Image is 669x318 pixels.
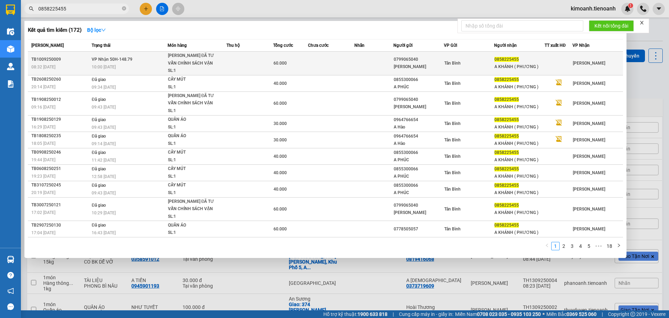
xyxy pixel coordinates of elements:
div: 0799065040 [394,56,444,63]
span: 0858225455 [494,117,519,122]
li: 3 [568,242,576,250]
span: 60.000 [274,207,287,212]
span: close-circle [122,6,126,12]
span: down [101,28,106,32]
span: 0858225455 [494,97,519,102]
div: [PERSON_NAME] ĐÃ TƯ VẤN CHÍNH SÁCH VẬN CHUYỂN [168,92,220,107]
div: A PHÚC [394,83,444,91]
div: A PHÚC [394,173,444,180]
span: 0858225455 [494,150,519,155]
span: 19:23 [DATE] [31,174,55,179]
div: TB0908250246 [31,149,90,156]
div: A KHÁNH ( PHƯƠNG ) [494,229,544,236]
span: 40.000 [274,170,287,175]
div: A KHÁNH ( PHƯƠNG ) [494,63,544,71]
div: 0855300066 [394,149,444,156]
span: [PERSON_NAME] [573,207,605,212]
div: CÂY MÚT [168,165,220,173]
span: Tân Bình [444,170,461,175]
div: 0855300066 [394,76,444,83]
div: 0799065040 [394,96,444,103]
span: [PERSON_NAME] [573,154,605,159]
span: 18:05 [DATE] [31,141,55,146]
div: TB3007250121 [31,201,90,209]
div: A KHÁNH ( PHƯƠNG ) [494,140,544,147]
span: right [617,243,621,247]
span: VP Nhận [572,43,590,48]
div: A Hào [394,124,444,131]
div: SL: 1 [168,173,220,180]
img: warehouse-icon [7,45,14,53]
input: Nhập số tổng đài [461,20,583,31]
span: 09:34 [DATE] [92,85,116,90]
span: 0858225455 [494,203,519,208]
span: Tân Bình [444,61,461,66]
span: Trạng thái [92,43,110,48]
span: [PERSON_NAME] [573,101,605,106]
span: [PERSON_NAME] [573,81,605,86]
div: 0964766654 [394,133,444,140]
div: A KHÁNH ( PHƯƠNG ) [494,189,544,197]
span: VP Nhận 50H-148.79 [92,57,132,62]
span: Tân Bình [444,227,461,231]
li: 18 [604,242,615,250]
a: 2 [560,242,568,250]
li: Previous Page [543,242,551,250]
div: A Hào [394,140,444,147]
div: TB1009250009 [31,56,90,63]
div: [PERSON_NAME] ĐÃ TƯ VẤN CHÍNH SÁCH VẬN CHUYỂN [168,52,220,67]
div: A KHÁNH ( PHƯƠNG ) [494,209,544,216]
div: 0778505057 [394,225,444,233]
span: 09:43 [DATE] [92,191,116,195]
span: Đã giao [92,117,106,122]
span: Tân Bình [444,154,461,159]
input: Tìm tên, số ĐT hoặc mã đơn [38,5,121,13]
span: Đã giao [92,203,106,208]
span: [PERSON_NAME] [573,121,605,126]
div: A KHÁNH ( PHƯƠNG ) [494,124,544,131]
span: close-circle [122,6,126,10]
button: left [543,242,551,250]
img: warehouse-icon [7,256,14,263]
div: TB1808250235 [31,132,90,140]
div: [PERSON_NAME] [394,63,444,71]
span: 60.000 [274,101,287,106]
span: 20:19 [DATE] [31,190,55,195]
span: 40.000 [274,81,287,86]
div: TB2608250260 [31,76,90,83]
div: A KHÁNH ( PHƯƠNG ) [494,83,544,91]
div: CÂY MÚT [168,76,220,83]
span: [PERSON_NAME] [31,43,64,48]
div: 0964766654 [394,116,444,124]
span: 40.000 [274,187,287,192]
a: 4 [577,242,584,250]
span: 17:02 [DATE] [31,210,55,215]
span: left [545,243,549,247]
span: Người nhận [494,43,517,48]
span: Tổng cước [273,43,293,48]
span: Đã giao [92,183,106,188]
div: SL: 1 [168,67,220,75]
span: 30.000 [274,121,287,126]
div: [PERSON_NAME] [394,209,444,216]
span: search [29,6,34,11]
strong: Bộ lọc [87,27,106,33]
span: 40.000 [274,154,287,159]
div: SL: 1 [168,229,220,237]
span: 09:16 [DATE] [31,105,55,110]
span: 19:44 [DATE] [31,157,55,162]
a: 3 [568,242,576,250]
div: SL: 1 [168,140,220,148]
span: question-circle [7,272,14,279]
span: Tân Bình [444,101,461,106]
div: A KHÁNH ( PHƯƠNG ) [494,156,544,164]
span: Chưa cước [308,43,329,48]
span: [PERSON_NAME] [573,170,605,175]
div: SL: 1 [168,83,220,91]
button: Kết nối tổng đài [589,20,634,31]
a: 1 [552,242,559,250]
a: 5 [585,242,593,250]
div: A KHÁNH ( PHƯƠNG ) [494,173,544,180]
